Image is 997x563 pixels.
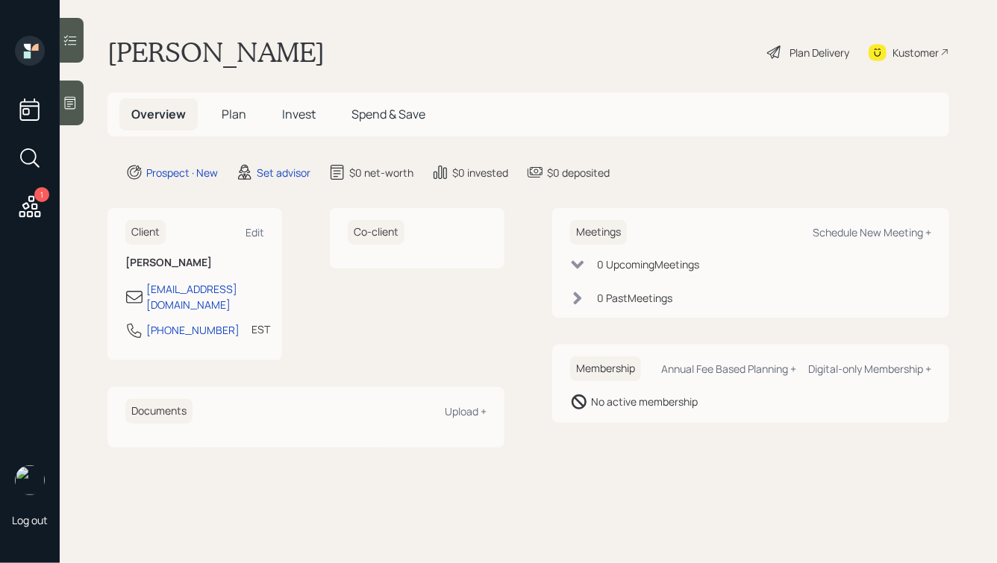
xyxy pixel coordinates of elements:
div: Prospect · New [146,165,218,180]
span: Spend & Save [351,106,425,122]
span: Overview [131,106,186,122]
h6: Documents [125,399,193,424]
img: hunter_neumayer.jpg [15,465,45,495]
div: 1 [34,187,49,202]
h6: [PERSON_NAME] [125,257,264,269]
h1: [PERSON_NAME] [107,36,325,69]
div: Schedule New Meeting + [813,225,931,239]
div: Upload + [445,404,487,418]
div: Set advisor [257,165,310,180]
div: No active membership [591,394,698,409]
div: Annual Fee Based Planning + [661,362,796,376]
h6: Meetings [570,220,627,245]
h6: Membership [570,356,641,381]
div: Plan Delivery [790,45,849,60]
span: Plan [222,106,246,122]
h6: Client [125,220,166,245]
div: $0 deposited [547,165,610,180]
div: Edit [246,225,264,239]
div: [EMAIL_ADDRESS][DOMAIN_NAME] [146,281,264,312]
div: EST [251,321,270,337]
div: 0 Upcoming Meeting s [597,257,699,272]
div: $0 invested [452,165,508,180]
div: Log out [12,513,48,527]
span: Invest [282,106,316,122]
div: Kustomer [893,45,939,60]
h6: Co-client [348,220,404,245]
div: 0 Past Meeting s [597,290,672,306]
div: $0 net-worth [349,165,413,180]
div: Digital-only Membership + [808,362,931,376]
div: [PHONE_NUMBER] [146,322,240,338]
